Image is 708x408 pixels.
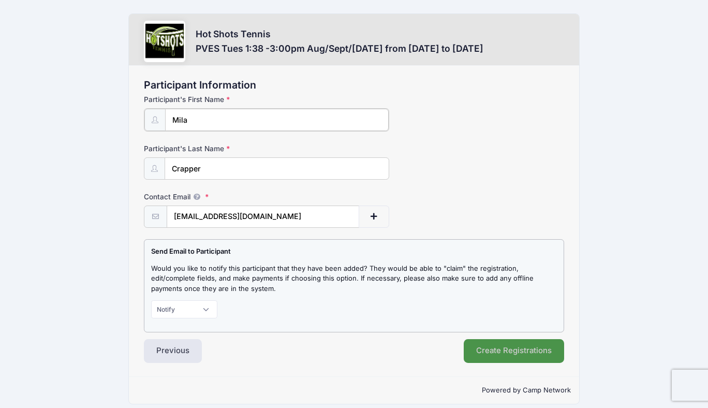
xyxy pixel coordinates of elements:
h3: Hot Shots Tennis [196,28,483,39]
p: Powered by Camp Network [137,385,571,396]
label: Participant's Last Name [144,143,284,154]
label: Contact Email [144,192,284,202]
input: email@email.com [167,206,359,228]
label: Participant's First Name [144,94,284,105]
input: Participant's First Name [165,109,388,131]
h3: PVES Tues 1:38 -3:00pm Aug/Sept/[DATE] from [DATE] to [DATE] [196,43,483,54]
strong: Send Email to Participant [151,247,231,255]
input: Participant's Last Name [165,157,389,180]
h2: Participant Information [144,79,564,91]
p: Would you like to notify this participant that they have been added? They would be able to "claim... [151,264,557,294]
button: Create Registrations [464,339,564,363]
button: Previous [144,339,202,363]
